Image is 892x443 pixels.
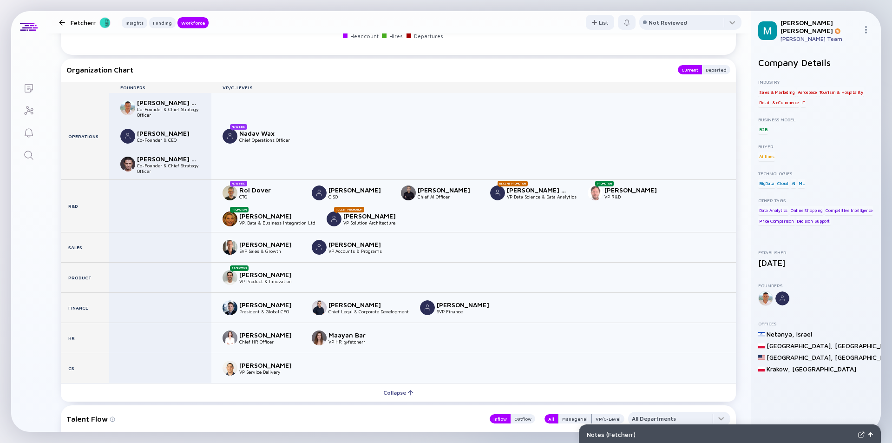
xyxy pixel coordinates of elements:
[177,18,209,27] div: Workforce
[11,121,46,143] a: Reminders
[120,100,135,115] img: Robby Nissan picture
[858,431,865,438] img: Expand Notes
[328,301,390,309] div: [PERSON_NAME]
[868,432,873,437] img: Open Notes
[71,17,111,28] div: Fetcherr
[507,186,568,194] div: [PERSON_NAME] [PERSON_NAME]
[109,85,211,90] div: Founders
[798,179,806,188] div: ML
[758,21,777,40] img: Mordechai Profile Picture
[758,152,775,161] div: Airlines
[239,220,315,225] div: VP, Data & Business Integration Ltd
[223,185,237,200] img: Roi Dover picture
[137,163,211,174] div: Co-Founder & Chief Strategy Officer
[588,185,603,200] img: Uri Schatzberg picture
[511,414,535,423] div: Outflow
[758,87,796,97] div: Sales & Marketing
[239,339,301,344] div: Chief HR Officer
[239,240,301,248] div: [PERSON_NAME]
[420,300,435,315] img: Amir Klein picture
[122,17,147,28] button: Insights
[544,414,558,423] button: All
[758,321,873,326] div: Offices
[758,366,765,372] img: Poland Flag
[791,179,797,188] div: AI
[587,430,854,438] div: Notes ( Fetcherr )
[61,263,109,292] div: Product
[61,232,109,262] div: Sales
[149,17,176,28] button: Funding
[223,270,237,285] img: Yuval Hochberg picture
[223,212,237,226] img: Michal Wachterman picture
[312,331,327,345] img: Maayan Bar picture
[149,18,176,27] div: Funding
[239,331,301,339] div: [PERSON_NAME]
[437,301,498,309] div: [PERSON_NAME]
[678,65,702,74] button: Current
[758,57,873,68] h2: Company Details
[558,414,592,423] button: Managerial
[239,186,301,194] div: Roi Dover
[819,87,864,97] div: Tourism & Hospitality
[211,85,736,90] div: VP/C-Levels
[604,186,666,194] div: [PERSON_NAME]
[758,343,765,349] img: Poland Flag
[767,353,833,361] div: [GEOGRAPHIC_DATA] ,
[230,181,247,186] div: New Hire
[61,383,736,402] button: Collapse
[137,137,198,143] div: Co-Founder & CEO
[758,258,873,268] div: [DATE]
[401,185,416,200] img: Uri Yerushalmi picture
[328,331,390,339] div: Maayan Bar
[120,157,135,172] img: Robby Nissan picture
[239,309,301,314] div: President & Global CFO
[790,206,824,215] div: Online Shopping
[758,198,873,203] div: Other Tags
[343,220,405,225] div: VP Solution Architecture
[312,240,327,255] img: Adi Cohen picture
[586,15,614,30] button: List
[558,414,591,423] div: Managerial
[780,35,859,42] div: [PERSON_NAME] Team
[223,240,237,255] img: Yoav Barlev picture
[137,99,198,106] div: [PERSON_NAME] Nissan
[758,171,873,176] div: Technologies
[11,143,46,165] a: Search
[758,117,873,122] div: Business Model
[137,129,198,137] div: [PERSON_NAME]
[800,98,806,107] div: IT
[11,76,46,99] a: Lists
[239,137,301,143] div: Chief Operations Officer
[490,414,511,423] button: Inflow
[758,125,768,134] div: B2B
[328,339,390,344] div: VP HR @fetcherr
[239,194,301,199] div: CTO
[328,248,390,254] div: VP Accounts & Programs
[223,361,237,376] img: Eliav Tal picture
[66,412,480,426] div: Talent Flow
[758,98,799,107] div: Retail & eCommerce
[490,185,505,200] img: Saar Teboul picture
[592,414,624,423] button: VP/C-Level
[239,361,301,369] div: [PERSON_NAME]
[312,185,327,200] img: Yaniv Geva picture
[223,129,237,144] img: Nadav Wax picture
[498,181,528,186] div: Recent Promotion
[758,206,788,215] div: Data Analytics
[230,265,249,271] div: Promotion
[758,250,873,255] div: Established
[61,180,109,232] div: R&D
[230,124,247,130] div: New Hire
[239,369,301,375] div: VP Service Delivery
[604,194,666,199] div: VP R&D
[137,155,198,163] div: [PERSON_NAME] Nissan
[758,283,873,288] div: Founders
[758,79,873,85] div: Industry
[328,186,390,194] div: [PERSON_NAME]
[797,87,817,97] div: Aerospace
[776,179,789,188] div: Cloud
[758,354,765,361] img: United States Flag
[177,17,209,28] button: Workforce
